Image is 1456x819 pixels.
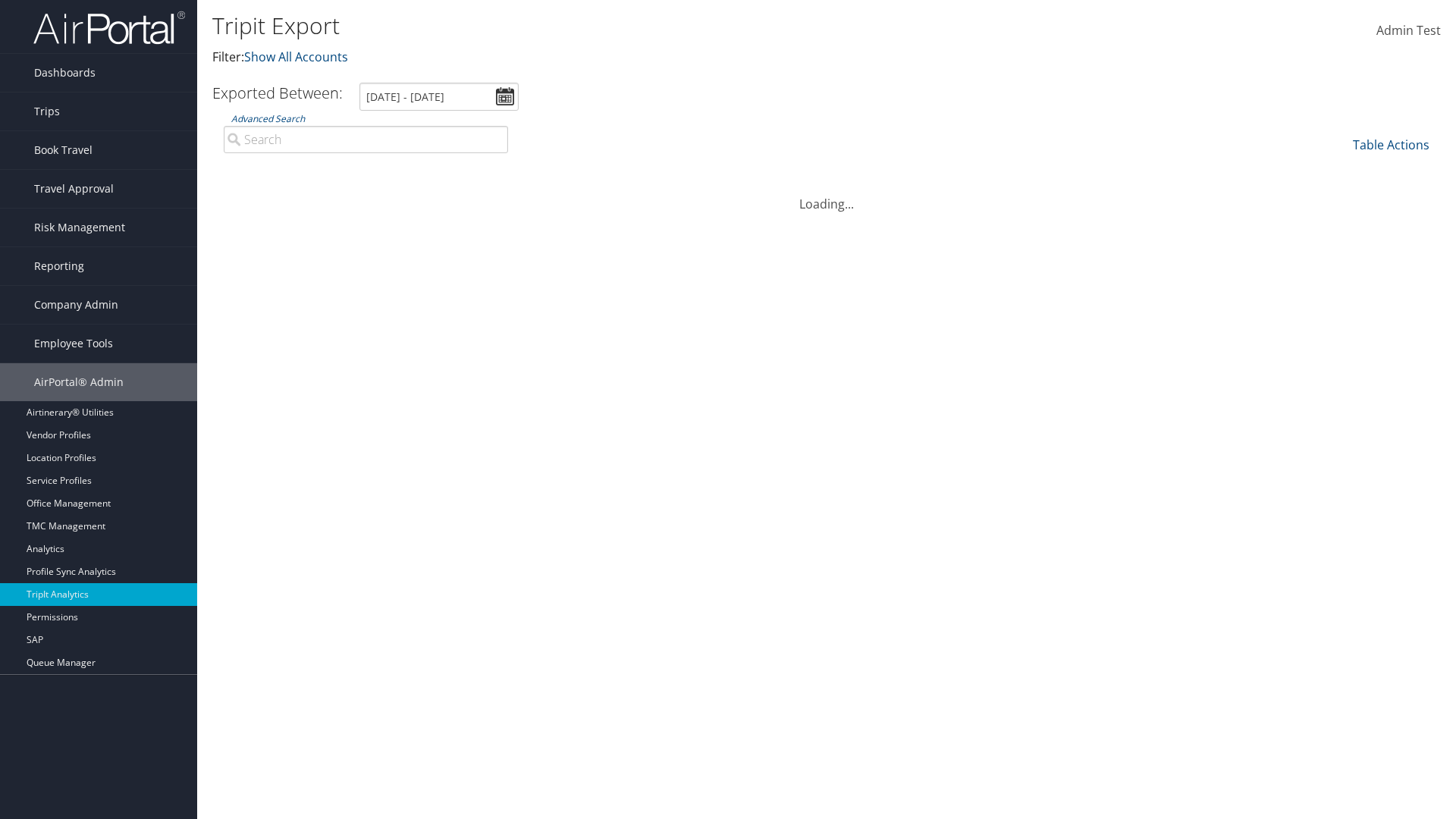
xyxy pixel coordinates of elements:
span: Travel Approval [34,170,114,208]
span: Trips [34,93,60,130]
input: Advanced Search [224,126,508,153]
span: Reporting [34,247,84,285]
img: airportal-logo.png [33,10,185,45]
span: Risk Management [34,209,125,246]
a: Show All Accounts [244,49,348,65]
span: Company Admin [34,286,118,324]
p: Filter: [212,48,1031,67]
h3: Exported Between: [212,83,343,103]
span: Book Travel [34,131,93,169]
span: AirPortal® Admin [34,363,124,401]
a: Advanced Search [231,112,305,125]
span: Employee Tools [34,325,113,362]
span: Dashboards [34,54,96,92]
div: Loading... [212,177,1441,213]
span: Admin Test [1376,22,1441,39]
a: Admin Test [1376,8,1441,55]
h1: Tripit Export [212,10,1031,42]
input: [DATE] - [DATE] [359,83,519,111]
a: Table Actions [1353,136,1429,153]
